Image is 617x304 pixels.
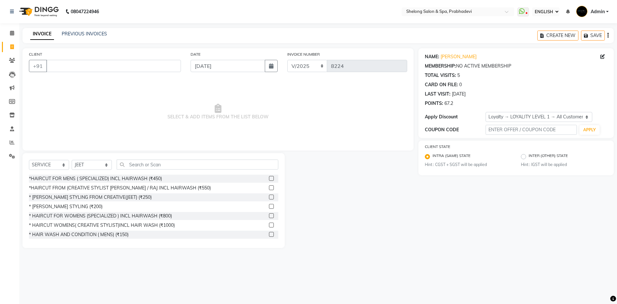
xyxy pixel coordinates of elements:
[425,114,486,120] div: Apply Discount
[581,31,605,41] button: SAVE
[71,3,99,21] b: 08047224946
[444,100,453,107] div: 67.2
[425,100,443,107] div: POINTS:
[29,60,47,72] button: +91
[425,81,458,88] div: CARD ON FILE:
[579,125,600,135] button: APPLY
[459,81,462,88] div: 0
[537,31,578,41] button: CREATE NEW
[425,53,439,60] div: NAME:
[29,213,172,219] div: * HAIRCUT FOR WOMENS (SPECIALIZED ) INCL HAIRWASH (₹800)
[29,175,162,182] div: *HAIRCUT FOR MENS ( SPECIALIZED) INCL HAIRWASH (₹450)
[425,63,456,69] div: MEMBERSHIP:
[29,222,175,229] div: * HAIRCUT WOMENS( CREATIVE STYLIST)INCL HAIR WASH (₹1000)
[529,153,568,161] label: INTER (OTHER) STATE
[117,160,278,170] input: Search or Scan
[486,125,577,135] input: ENTER OFFER / COUPON CODE
[591,8,605,15] span: Admin
[425,126,486,133] div: COUPON CODE
[29,51,42,57] label: CLIENT
[425,72,456,79] div: TOTAL VISITS:
[425,162,511,168] small: Hint : CGST + SGST will be applied
[425,91,451,97] div: LAST VISIT:
[29,203,103,210] div: * [PERSON_NAME] STYLING (₹200)
[29,185,211,191] div: *HAIRCUT FROM (CREATIVE STYLIST [PERSON_NAME] / RAJ INCL HAIRWASH (₹550)
[452,91,466,97] div: [DATE]
[521,162,607,168] small: Hint : IGST will be applied
[457,72,460,79] div: 5
[425,63,607,69] div: NO ACTIVE MEMBERSHIP
[425,144,450,150] label: CLIENT STATE
[16,3,60,21] img: logo
[433,153,470,161] label: INTRA (SAME) STATE
[30,28,54,40] a: INVOICE
[29,231,129,238] div: * HAIR WASH AND CONDITION ( MENS) (₹150)
[46,60,181,72] input: SEARCH BY NAME/MOBILE/EMAIL/CODE
[29,194,152,201] div: * [PERSON_NAME] STYLING FROM CREATIVE(JEET) (₹250)
[576,6,587,17] img: Admin
[62,31,107,37] a: PREVIOUS INVOICES
[441,53,477,60] a: [PERSON_NAME]
[191,51,201,57] label: DATE
[287,51,320,57] label: INVOICE NUMBER
[29,80,407,144] span: SELECT & ADD ITEMS FROM THE LIST BELOW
